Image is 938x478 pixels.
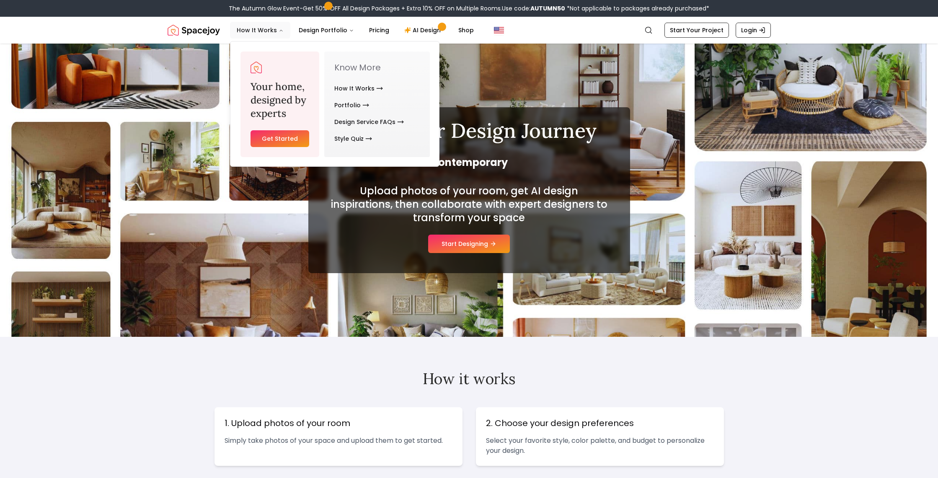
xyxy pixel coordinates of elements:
h3: 2. Choose your design preferences [486,417,714,429]
h3: 1. Upload photos of your room [225,417,452,429]
p: Know More [334,62,419,73]
h1: Begin Your Design Journey [328,121,610,141]
nav: Main [230,22,481,39]
h2: Upload photos of your room, get AI design inspirations, then collaborate with expert designers to... [328,184,610,225]
nav: Global [168,17,771,44]
a: AI Design [398,22,450,39]
button: Start Designing [428,235,510,253]
b: AUTUMN50 [530,4,565,13]
a: Login [736,23,771,38]
a: Spacejoy [168,22,220,39]
div: The Autumn Glow Event-Get 50% OFF All Design Packages + Extra 10% OFF on Multiple Rooms. [229,4,709,13]
a: Spacejoy [251,62,262,73]
span: *Not applicable to packages already purchased* [565,4,709,13]
span: Contemporary [328,156,610,169]
a: Portfolio [334,97,369,114]
span: Use code: [502,4,565,13]
a: Style Quiz [334,130,372,147]
h3: Your home, designed by experts [251,80,310,120]
p: Select your favorite style, color palette, and budget to personalize your design. [486,436,714,456]
a: Shop [452,22,481,39]
img: Spacejoy Logo [251,62,262,73]
a: How It Works [334,80,383,97]
a: Start Your Project [664,23,729,38]
img: United States [494,25,504,35]
button: How It Works [230,22,290,39]
a: Get Started [251,130,310,147]
button: Design Portfolio [292,22,361,39]
div: How It Works [230,41,440,167]
img: Spacejoy Logo [168,22,220,39]
a: Pricing [362,22,396,39]
p: Simply take photos of your space and upload them to get started. [225,436,452,446]
h2: How it works [214,370,724,387]
a: Design Service FAQs [334,114,404,130]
